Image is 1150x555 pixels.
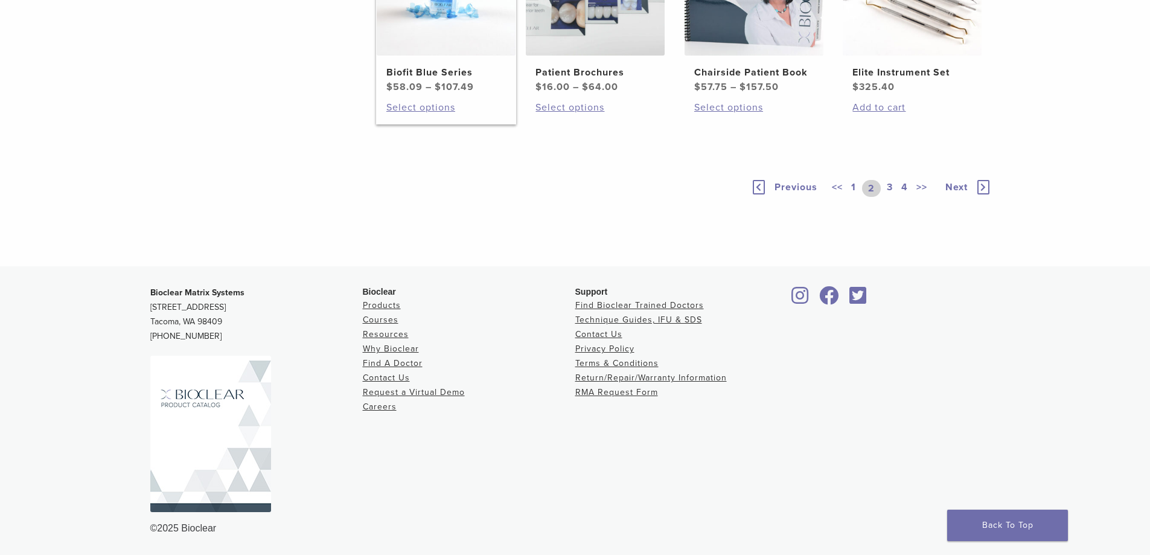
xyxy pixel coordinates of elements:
h2: Patient Brochures [535,65,655,80]
h2: Biofit Blue Series [386,65,506,80]
a: Select options for “Patient Brochures” [535,100,655,115]
p: [STREET_ADDRESS] Tacoma, WA 98409 [PHONE_NUMBER] [150,286,363,344]
span: Previous [775,181,817,193]
a: Terms & Conditions [575,358,659,368]
h2: Elite Instrument Set [852,65,972,80]
span: $ [740,81,746,93]
a: Find A Doctor [363,358,423,368]
a: Courses [363,315,398,325]
strong: Bioclear Matrix Systems [150,287,244,298]
a: Contact Us [363,373,410,383]
a: Technique Guides, IFU & SDS [575,315,702,325]
a: 2 [862,180,881,197]
span: – [730,81,736,93]
a: Why Bioclear [363,344,419,354]
span: $ [435,81,441,93]
a: Privacy Policy [575,344,634,354]
a: 4 [899,180,910,197]
a: Careers [363,402,397,412]
span: – [573,81,579,93]
bdi: 325.40 [852,81,895,93]
span: $ [582,81,589,93]
a: Bioclear [846,294,871,306]
a: RMA Request Form [575,387,658,397]
bdi: 157.50 [740,81,779,93]
bdi: 64.00 [582,81,618,93]
img: Bioclear [150,356,271,512]
span: Bioclear [363,287,396,297]
div: ©2025 Bioclear [150,521,1000,536]
a: Select options for “Chairside Patient Book” [694,100,814,115]
a: 1 [849,180,858,197]
span: $ [694,81,701,93]
a: Bioclear [788,294,813,306]
span: Support [575,287,608,297]
a: Products [363,300,401,310]
bdi: 57.75 [694,81,727,93]
bdi: 107.49 [435,81,474,93]
a: Add to cart: “Elite Instrument Set” [852,100,972,115]
a: Request a Virtual Demo [363,387,465,397]
bdi: 16.00 [535,81,570,93]
span: Next [945,181,968,193]
a: Resources [363,329,409,339]
a: Return/Repair/Warranty Information [575,373,727,383]
span: $ [852,81,859,93]
a: << [829,180,845,197]
span: – [426,81,432,93]
a: 3 [884,180,895,197]
span: $ [386,81,393,93]
a: Find Bioclear Trained Doctors [575,300,704,310]
h2: Chairside Patient Book [694,65,814,80]
bdi: 58.09 [386,81,423,93]
a: Back To Top [947,510,1068,541]
a: Contact Us [575,329,622,339]
a: >> [914,180,930,197]
span: $ [535,81,542,93]
a: Bioclear [816,294,843,306]
a: Select options for “Biofit Blue Series” [386,100,506,115]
